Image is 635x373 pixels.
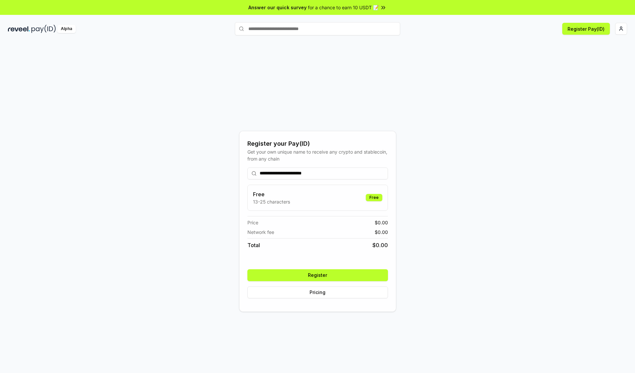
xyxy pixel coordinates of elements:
[247,219,258,226] span: Price
[372,241,388,249] span: $ 0.00
[247,269,388,281] button: Register
[57,25,76,33] div: Alpha
[247,286,388,298] button: Pricing
[31,25,56,33] img: pay_id
[8,25,30,33] img: reveel_dark
[248,4,307,11] span: Answer our quick survey
[308,4,379,11] span: for a chance to earn 10 USDT 📝
[375,229,388,236] span: $ 0.00
[247,139,388,148] div: Register your Pay(ID)
[247,229,274,236] span: Network fee
[247,148,388,162] div: Get your own unique name to receive any crypto and stablecoin, from any chain
[375,219,388,226] span: $ 0.00
[366,194,382,201] div: Free
[253,190,290,198] h3: Free
[253,198,290,205] p: 13-25 characters
[562,23,610,35] button: Register Pay(ID)
[247,241,260,249] span: Total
